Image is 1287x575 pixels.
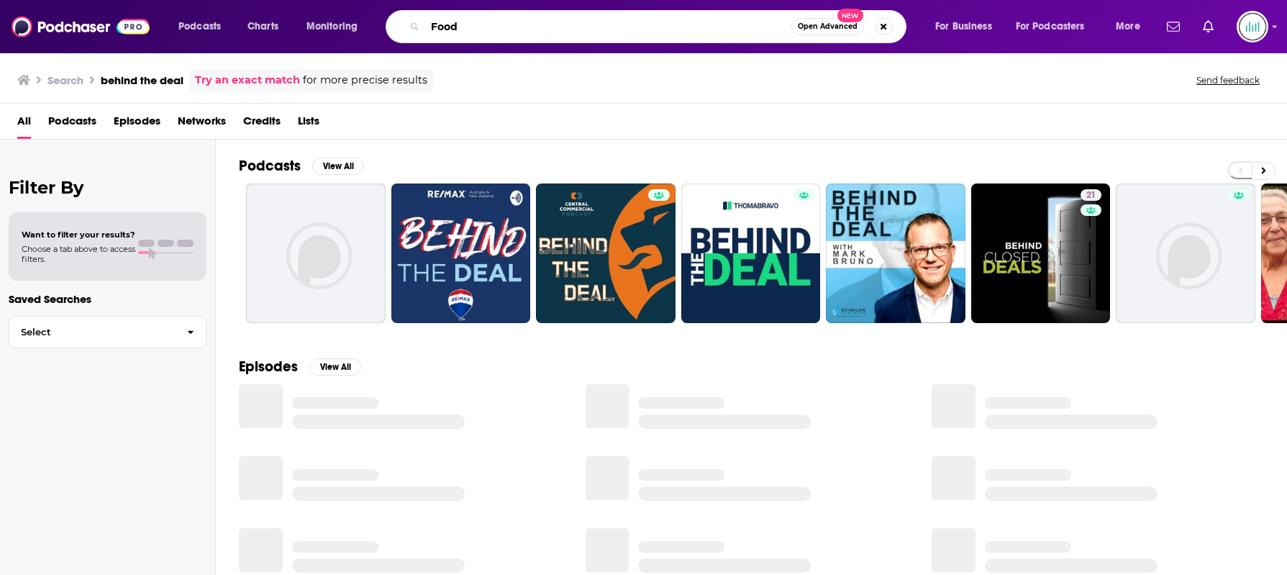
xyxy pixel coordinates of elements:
[309,358,361,376] button: View All
[17,109,31,139] a: All
[1237,11,1268,42] img: User Profile
[9,327,176,337] span: Select
[1016,17,1085,37] span: For Podcasters
[306,17,358,37] span: Monitoring
[935,17,992,37] span: For Business
[239,358,298,376] h2: Episodes
[1237,11,1268,42] span: Logged in as podglomerate
[1197,14,1219,39] a: Show notifications dropdown
[239,358,361,376] a: EpisodesView All
[837,9,863,22] span: New
[312,158,364,175] button: View All
[47,73,83,87] h3: Search
[925,15,1010,38] button: open menu
[399,10,920,43] div: Search podcasts, credits, & more...
[1237,11,1268,42] button: Show profile menu
[1161,14,1186,39] a: Show notifications dropdown
[1086,189,1096,203] span: 21
[1192,74,1264,86] button: Send feedback
[101,73,183,87] h3: behind the deal
[298,109,319,139] a: Lists
[1116,17,1140,37] span: More
[238,15,287,38] a: Charts
[247,17,278,37] span: Charts
[1081,189,1101,201] a: 21
[9,316,206,348] button: Select
[9,292,206,306] p: Saved Searches
[303,72,427,89] span: for more precise results
[22,244,135,264] span: Choose a tab above to access filters.
[798,23,858,30] span: Open Advanced
[9,177,206,198] h2: Filter By
[971,184,1111,323] a: 21
[178,17,221,37] span: Podcasts
[168,15,240,38] button: open menu
[48,109,96,139] a: Podcasts
[425,15,791,38] input: Search podcasts, credits, & more...
[178,109,226,139] a: Networks
[22,230,135,240] span: Want to filter your results?
[195,72,300,89] a: Try an exact match
[12,13,150,40] img: Podchaser - Follow, Share and Rate Podcasts
[239,157,301,175] h2: Podcasts
[296,15,376,38] button: open menu
[791,18,864,35] button: Open AdvancedNew
[243,109,281,139] a: Credits
[1006,15,1106,38] button: open menu
[1106,15,1158,38] button: open menu
[114,109,160,139] a: Episodes
[239,157,364,175] a: PodcastsView All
